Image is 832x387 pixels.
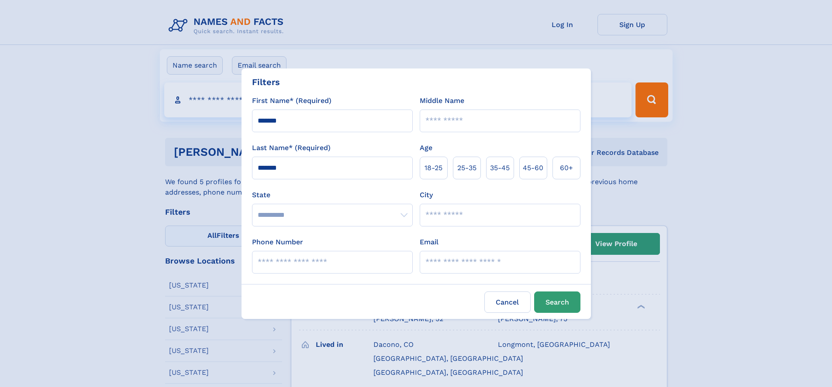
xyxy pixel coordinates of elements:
[252,143,331,153] label: Last Name* (Required)
[425,163,442,173] span: 18‑25
[420,237,438,247] label: Email
[252,190,413,200] label: State
[534,291,580,313] button: Search
[420,96,464,106] label: Middle Name
[457,163,476,173] span: 25‑35
[420,190,433,200] label: City
[560,163,573,173] span: 60+
[523,163,543,173] span: 45‑60
[420,143,432,153] label: Age
[252,75,280,89] div: Filters
[484,291,531,313] label: Cancel
[490,163,510,173] span: 35‑45
[252,96,331,106] label: First Name* (Required)
[252,237,303,247] label: Phone Number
